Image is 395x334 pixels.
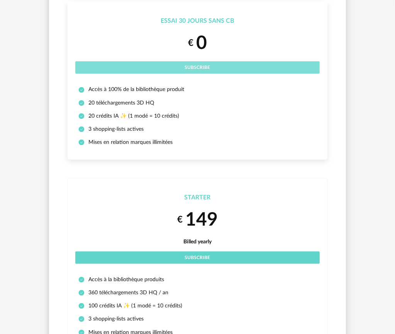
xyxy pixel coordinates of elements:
span: Billed yearly [183,239,212,245]
li: Mises en relation marques illimitées [78,139,317,146]
span: Subscribe [185,255,210,260]
li: Accès à la bibliothèque produits [78,276,317,283]
li: 20 téléchargements 3D HQ [78,100,317,106]
li: 3 shopping-lists actives [78,126,317,133]
small: € [177,214,183,226]
button: Subscribe [75,251,320,264]
div: Starter [75,194,320,202]
button: Subscribe [75,61,320,74]
li: 3 shopping-lists actives [78,315,317,322]
li: 100 crédits IA ✨ (1 modé = 10 crédits) [78,302,317,309]
li: Accès à 100% de la bibliothèque produit [78,86,317,93]
span: 0 [196,34,207,52]
li: 20 crédits IA ✨ (1 modé = 10 crédits) [78,113,317,120]
div: Essai 30 jours sans CB [75,17,320,25]
span: 149 [185,211,218,229]
small: € [188,37,193,49]
span: Subscribe [185,65,210,70]
li: 360 téléchargements 3D HQ / an [78,289,317,296]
